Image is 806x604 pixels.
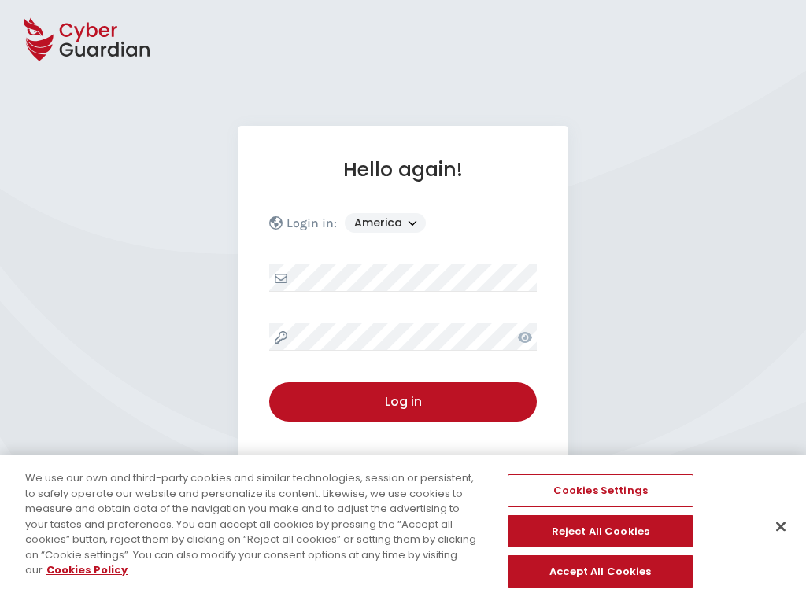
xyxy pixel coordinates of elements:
div: Log in [281,392,525,411]
p: Login in: [287,215,337,231]
button: Close [763,510,798,544]
button: Reject All Cookies [508,515,693,548]
div: We use our own and third-party cookies and similar technologies, session or persistent, to safely... [25,470,483,578]
button: Accept All Cookies [508,555,693,588]
a: More information about your privacy, opens in a new tab [46,562,128,577]
h1: Hello again! [269,157,537,182]
button: Cookies Settings [508,474,693,507]
a: Did you forget your password? [269,453,537,472]
button: Log in [269,382,537,422]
